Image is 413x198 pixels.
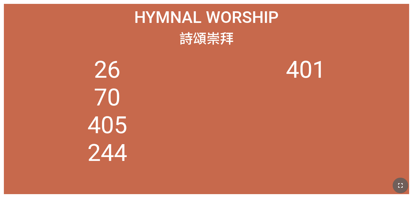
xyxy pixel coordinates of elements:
span: Hymnal Worship [134,8,279,27]
span: 詩頌崇拜 [179,28,234,47]
li: 405 [87,111,127,139]
li: 70 [94,84,120,111]
li: 26 [94,56,120,84]
li: 244 [87,139,127,167]
li: 401 [286,56,326,84]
